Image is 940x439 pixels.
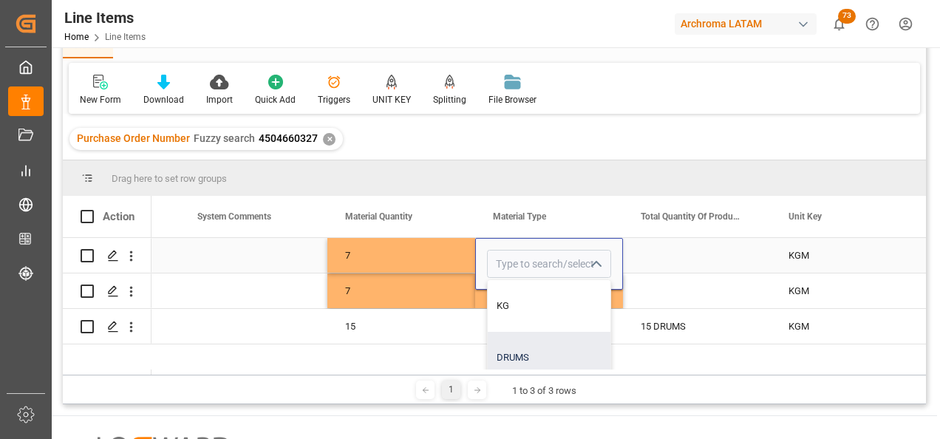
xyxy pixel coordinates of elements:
[112,173,227,184] span: Drag here to set row groups
[433,93,466,106] div: Splitting
[63,238,151,273] div: Press SPACE to select this row.
[372,93,411,106] div: UNIT KEY
[259,132,318,144] span: 4504660327
[80,93,121,106] div: New Form
[856,7,889,41] button: Help Center
[206,93,233,106] div: Import
[327,309,475,344] div: 15
[771,273,919,308] div: KGM
[442,381,460,399] div: 1
[822,7,856,41] button: show 73 new notifications
[63,273,151,309] div: Press SPACE to select this row.
[64,32,89,42] a: Home
[488,280,610,332] div: KG
[63,309,151,344] div: Press SPACE to select this row.
[345,211,412,222] span: Material Quantity
[143,93,184,106] div: Download
[675,13,817,35] div: Archroma LATAM
[789,211,822,222] span: Unit Key
[512,384,576,398] div: 1 to 3 of 3 rows
[77,132,190,144] span: Purchase Order Number
[584,253,606,276] button: close menu
[771,238,919,273] div: KGM
[327,238,475,273] div: 7
[103,210,134,223] div: Action
[488,93,537,106] div: File Browser
[487,250,611,278] input: Type to search/select
[323,133,336,146] div: ✕
[64,7,146,29] div: Line Items
[641,211,740,222] span: Total Quantity Of Product
[623,309,771,344] div: 15 DRUMS
[255,93,296,106] div: Quick Add
[488,332,610,384] div: DRUMS
[197,211,271,222] span: System Comments
[493,211,546,222] span: Material Type
[194,132,255,144] span: Fuzzy search
[771,309,919,344] div: KGM
[327,273,475,308] div: 7
[318,93,350,106] div: Triggers
[838,9,856,24] span: 73
[675,10,822,38] button: Archroma LATAM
